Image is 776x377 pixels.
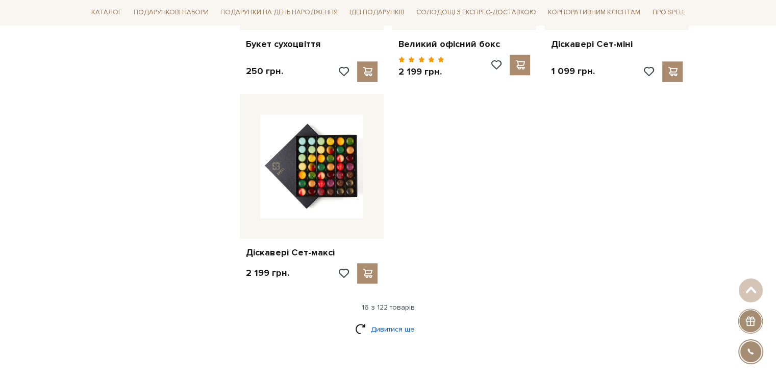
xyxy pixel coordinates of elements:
a: Ідеї подарунків [345,5,409,21]
a: Подарунки на День народження [216,5,342,21]
a: Великий офісний бокс [398,38,530,50]
p: 250 грн. [246,65,283,77]
a: Дивитися ще [355,320,421,338]
p: 2 199 грн. [246,267,289,279]
div: 16 з 122 товарів [83,303,693,312]
a: Букет сухоцвіття [246,38,378,50]
a: Діскавері Сет-максі [246,247,378,258]
a: Подарункові набори [130,5,213,21]
a: Діскавері Сет-міні [550,38,683,50]
a: Корпоративним клієнтам [544,5,644,21]
p: 1 099 грн. [550,65,594,77]
a: Каталог [87,5,126,21]
a: Солодощі з експрес-доставкою [412,4,540,21]
a: Про Spell [648,5,689,21]
p: 2 199 грн. [398,66,444,78]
